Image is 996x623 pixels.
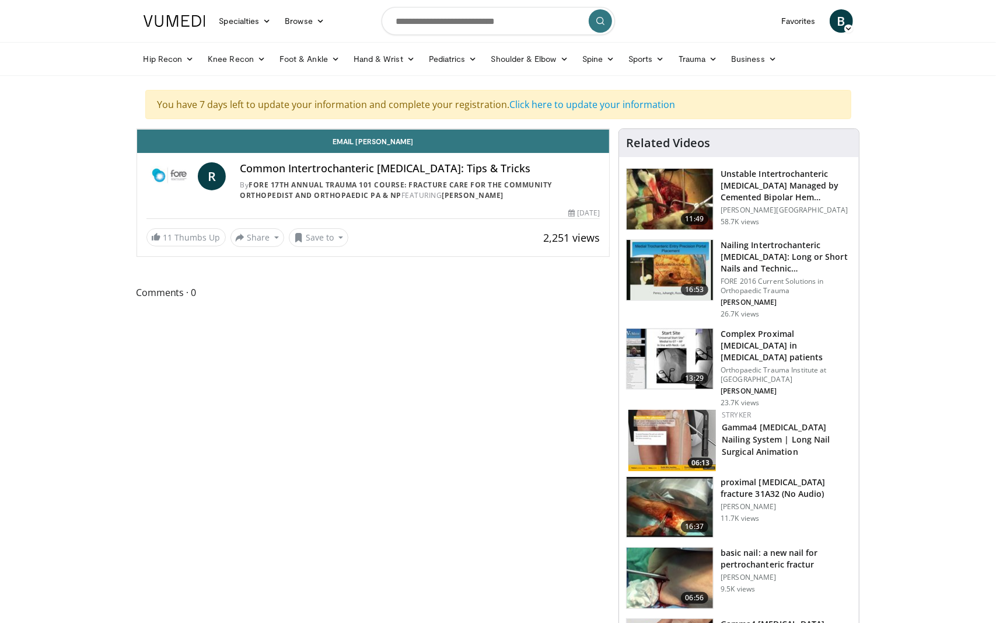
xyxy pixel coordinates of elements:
[721,366,852,384] p: Orthopaedic Trauma Institute at [GEOGRAPHIC_DATA]
[721,502,852,511] p: [PERSON_NAME]
[543,231,600,245] span: 2,251 views
[721,328,852,363] h3: Complex Proximal [MEDICAL_DATA] in [MEDICAL_DATA] patients
[621,47,672,71] a: Sports
[681,373,709,384] span: 13:29
[442,190,504,200] a: [PERSON_NAME]
[626,476,852,538] a: 16:37 proximal [MEDICAL_DATA] fracture 31A32 (No Audio) [PERSON_NAME] 11.7K views
[721,476,852,500] h3: proximal [MEDICAL_DATA] fracture 31A32 (No Audio)
[289,228,348,247] button: Save to
[240,180,600,201] div: By FEATURING
[627,477,713,538] img: psch_1.png.150x105_q85_crop-smart_upscale.jpg
[144,15,205,27] img: VuMedi Logo
[681,284,709,295] span: 16:53
[278,9,331,33] a: Browse
[626,547,852,609] a: 06:56 basic nail: a new nail for pertrochanteric fractur [PERSON_NAME] 9.5K views
[628,410,716,471] a: 06:13
[510,98,676,111] a: Click here to update your information
[137,130,610,153] a: Email [PERSON_NAME]
[681,213,709,225] span: 11:49
[830,9,853,33] a: B
[626,168,852,230] a: 11:49 Unstable Intertrochanteric [MEDICAL_DATA] Managed by Cemented Bipolar Hem… [PERSON_NAME][GE...
[146,228,226,246] a: 11 Thumbs Up
[721,277,852,295] p: FORE 2016 Current Solutions in Orthopaedic Trauma
[347,47,422,71] a: Hand & Wrist
[721,387,852,396] p: [PERSON_NAME]
[240,180,552,200] a: FORE 17th Annual Trauma 101 Course: Fracture Care for the Community Orthopedist and Orthopaedic P...
[724,47,784,71] a: Business
[722,410,751,420] a: Stryker
[721,309,759,319] p: 26.7K views
[681,521,709,532] span: 16:37
[627,169,713,229] img: 1468547_3.png.150x105_q85_crop-smart_upscale.jpg
[201,47,272,71] a: Knee Recon
[145,90,851,119] div: You have 7 days left to update your information and complete your registration.
[484,47,575,71] a: Shoulder & Elbow
[137,285,610,300] span: Comments 0
[721,547,852,570] h3: basic nail: a new nail for pertrochanteric fractur
[212,9,278,33] a: Specialties
[146,162,194,190] img: FORE 17th Annual Trauma 101 Course: Fracture Care for the Community Orthopedist and Orthopaedic P...
[672,47,725,71] a: Trauma
[774,9,823,33] a: Favorites
[230,228,285,247] button: Share
[422,47,484,71] a: Pediatrics
[626,136,710,150] h4: Related Videos
[721,239,852,274] h3: Nailing Intertrochanteric [MEDICAL_DATA]: Long or Short Nails and Technic…
[626,328,852,408] a: 13:29 Complex Proximal [MEDICAL_DATA] in [MEDICAL_DATA] patients Orthopaedic Trauma Institute at ...
[137,47,201,71] a: Hip Recon
[721,584,755,594] p: 9.5K views
[137,129,610,130] video-js: Video Player
[627,329,713,389] img: 32f9c0e8-c1c1-4c19-a84e-b8c2f56ee032.150x105_q85_crop-smart_upscale.jpg
[627,548,713,608] img: 307294_0000_1.png.150x105_q85_crop-smart_upscale.jpg
[240,162,600,175] h4: Common Intertrochanteric [MEDICAL_DATA]: Tips & Tricks
[688,458,713,468] span: 06:13
[721,514,759,523] p: 11.7K views
[722,422,830,457] a: Gamma4 [MEDICAL_DATA] Nailing System | Long Nail Surgical Animation
[721,206,852,215] p: [PERSON_NAME][GEOGRAPHIC_DATA]
[575,47,621,71] a: Spine
[721,217,759,227] p: 58.7K views
[382,7,615,35] input: Search topics, interventions
[198,162,226,190] a: R
[627,240,713,301] img: 3d67d1bf-bbcf-4214-a5ee-979f525a16cd.150x105_q85_crop-smart_upscale.jpg
[163,232,173,243] span: 11
[721,168,852,203] h3: Unstable Intertrochanteric [MEDICAL_DATA] Managed by Cemented Bipolar Hem…
[681,592,709,604] span: 06:56
[721,298,852,307] p: [PERSON_NAME]
[272,47,347,71] a: Foot & Ankle
[628,410,716,471] img: 155d8d39-586d-417b-a344-3221a42b29c1.150x105_q85_crop-smart_upscale.jpg
[721,573,852,582] p: [PERSON_NAME]
[721,398,759,408] p: 23.7K views
[568,208,600,218] div: [DATE]
[626,239,852,319] a: 16:53 Nailing Intertrochanteric [MEDICAL_DATA]: Long or Short Nails and Technic… FORE 2016 Curren...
